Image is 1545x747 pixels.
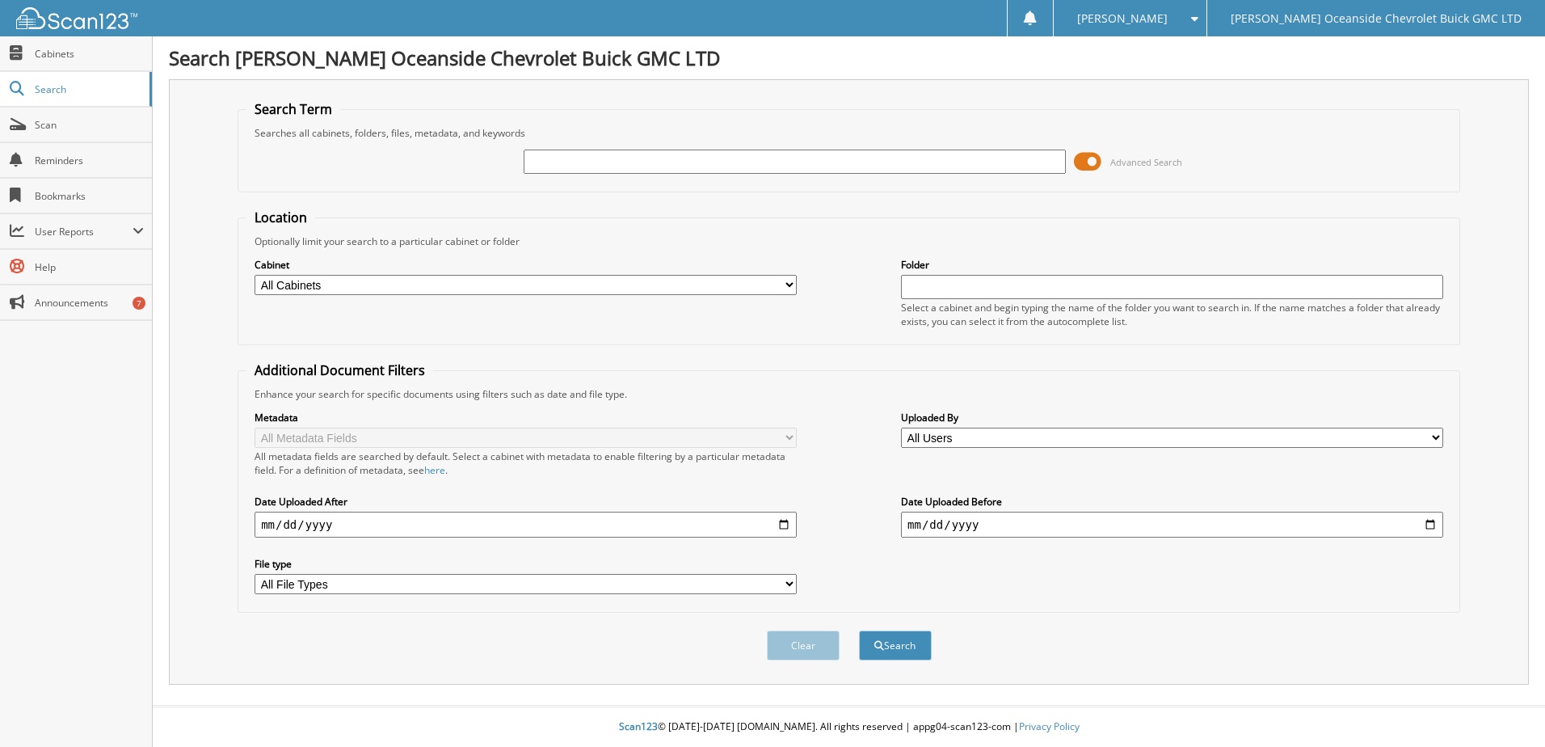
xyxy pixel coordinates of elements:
[246,100,340,118] legend: Search Term
[619,720,658,733] span: Scan123
[35,47,144,61] span: Cabinets
[16,7,137,29] img: scan123-logo-white.svg
[35,189,144,203] span: Bookmarks
[255,449,797,477] div: All metadata fields are searched by default. Select a cabinet with metadata to enable filtering b...
[255,411,797,424] label: Metadata
[35,82,141,96] span: Search
[246,234,1451,248] div: Optionally limit your search to a particular cabinet or folder
[1110,156,1182,168] span: Advanced Search
[246,387,1451,401] div: Enhance your search for specific documents using filters such as date and file type.
[35,118,144,132] span: Scan
[35,296,144,310] span: Announcements
[1231,14,1522,23] span: [PERSON_NAME] Oceanside Chevrolet Buick GMC LTD
[767,631,840,660] button: Clear
[901,258,1443,272] label: Folder
[133,297,145,310] div: 7
[169,44,1529,71] h1: Search [PERSON_NAME] Oceanside Chevrolet Buick GMC LTD
[901,512,1443,538] input: end
[246,361,433,379] legend: Additional Document Filters
[901,495,1443,509] label: Date Uploaded Before
[255,557,797,571] label: File type
[255,512,797,538] input: start
[1077,14,1168,23] span: [PERSON_NAME]
[255,258,797,272] label: Cabinet
[859,631,932,660] button: Search
[255,495,797,509] label: Date Uploaded After
[35,154,144,167] span: Reminders
[35,260,144,274] span: Help
[246,209,315,226] legend: Location
[153,707,1545,747] div: © [DATE]-[DATE] [DOMAIN_NAME]. All rights reserved | appg04-scan123-com |
[901,301,1443,328] div: Select a cabinet and begin typing the name of the folder you want to search in. If the name match...
[246,126,1451,140] div: Searches all cabinets, folders, files, metadata, and keywords
[35,225,133,238] span: User Reports
[1019,720,1080,733] a: Privacy Policy
[901,411,1443,424] label: Uploaded By
[424,463,445,477] a: here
